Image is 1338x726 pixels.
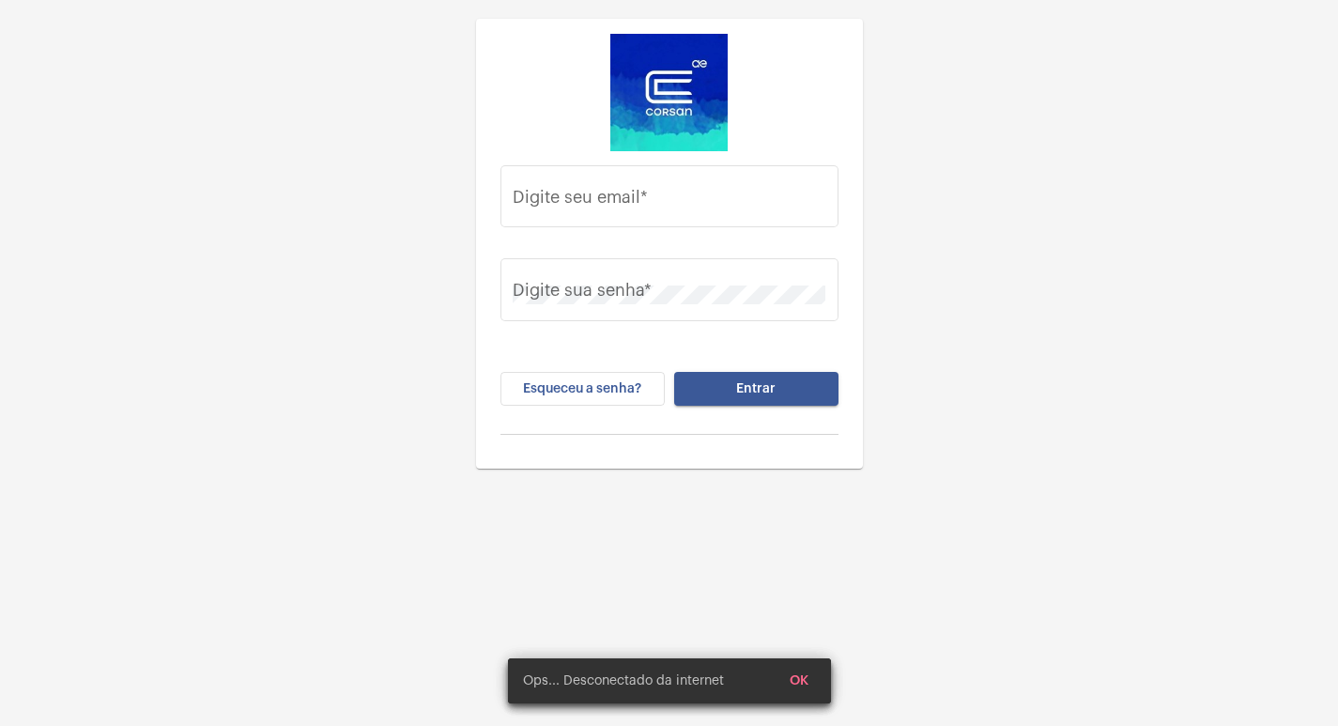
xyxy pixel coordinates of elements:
[513,192,825,210] input: Digite seu email
[610,34,728,151] img: d4669ae0-8c07-2337-4f67-34b0df7f5ae4.jpeg
[523,672,724,690] span: Ops... Desconectado da internet
[523,382,641,395] span: Esqueceu a senha?
[674,372,838,406] button: Entrar
[790,674,808,687] span: OK
[736,382,776,395] span: Entrar
[500,372,665,406] button: Esqueceu a senha?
